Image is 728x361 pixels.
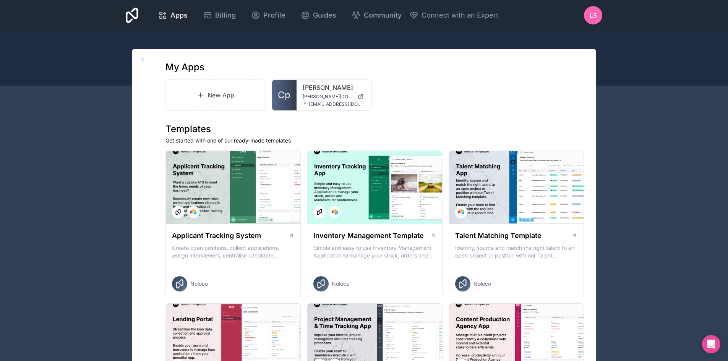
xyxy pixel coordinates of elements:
[309,101,365,107] span: [EMAIL_ADDRESS][DOMAIN_NAME]
[332,209,338,215] img: Airtable Logo
[303,94,355,100] span: [PERSON_NAME][DOMAIN_NAME]
[172,230,261,241] h1: Applicant Tracking System
[473,280,491,288] span: Noloco
[245,7,292,24] a: Profile
[278,89,290,101] span: Cp
[455,244,577,259] p: Identify, source and match the right talent to an open project or position with our Talent Matchi...
[165,123,584,135] h1: Templates
[152,7,194,24] a: Apps
[197,7,242,24] a: Billing
[303,83,365,92] a: [PERSON_NAME]
[364,10,402,21] span: Community
[332,280,349,288] span: Noloco
[590,11,597,20] span: LS
[313,244,436,259] p: Simple and easy to use Inventory Management Application to manage your stock, orders and Manufact...
[172,244,294,259] p: Create open positions, collect applications, assign interviewers, centralise candidate feedback a...
[165,79,266,111] a: New App
[422,10,498,21] span: Connect with an Expert
[303,94,365,100] a: [PERSON_NAME][DOMAIN_NAME]
[170,10,188,21] span: Apps
[295,7,342,24] a: Guides
[272,80,297,110] a: Cp
[313,10,336,21] span: Guides
[165,137,584,144] p: Get started with one of our ready-made templates
[455,230,542,241] h1: Talent Matching Template
[190,209,196,215] img: Airtable Logo
[702,335,720,353] div: Open Intercom Messenger
[263,10,285,21] span: Profile
[190,280,208,288] span: Noloco
[458,209,464,215] img: Airtable Logo
[409,10,498,21] button: Connect with an Expert
[345,7,408,24] a: Community
[215,10,236,21] span: Billing
[313,230,424,241] h1: Inventory Management Template
[165,61,204,73] h1: My Apps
